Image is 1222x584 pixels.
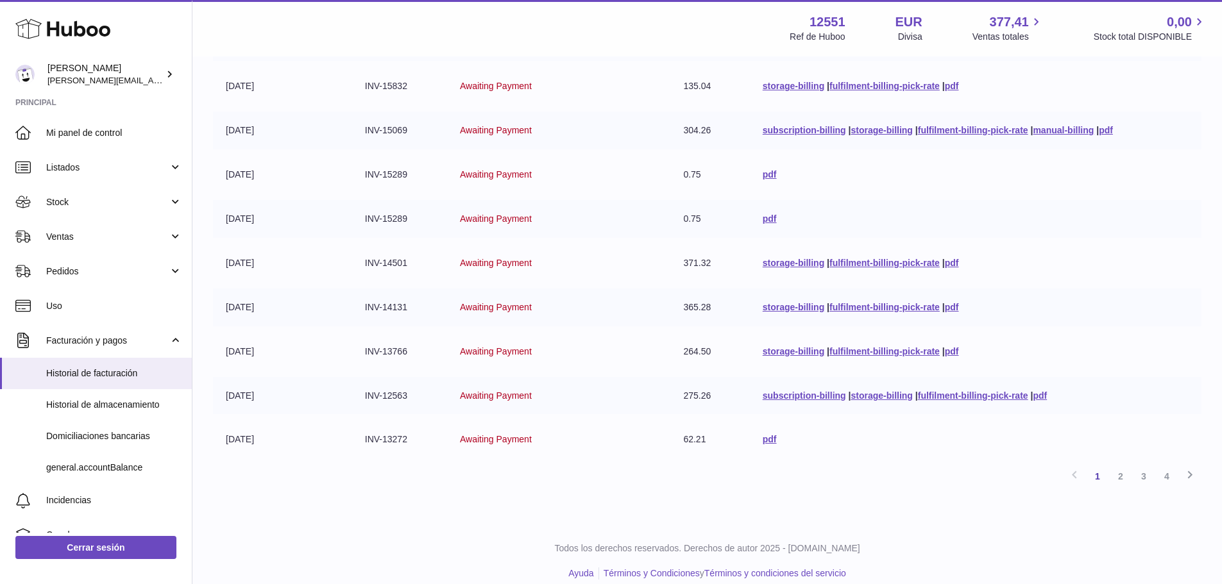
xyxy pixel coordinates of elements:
[1155,465,1178,488] a: 4
[460,302,532,312] span: Awaiting Payment
[213,67,352,105] td: [DATE]
[945,81,959,91] a: pdf
[460,125,532,135] span: Awaiting Payment
[1031,125,1033,135] span: |
[763,346,824,356] a: storage-billing
[670,377,749,415] td: 275.26
[945,302,959,312] a: pdf
[352,67,447,105] td: INV-15832
[46,162,169,174] span: Listados
[460,434,532,444] span: Awaiting Payment
[460,169,532,179] span: Awaiting Payment
[790,31,845,43] div: Ref de Huboo
[670,244,749,282] td: 371.32
[827,302,829,312] span: |
[599,567,846,580] li: y
[352,200,447,238] td: INV-15289
[942,258,945,268] span: |
[763,125,846,135] a: subscription-billing
[352,421,447,458] td: INV-13272
[763,81,824,91] a: storage-billing
[990,13,1029,31] span: 377,41
[670,156,749,194] td: 0.75
[915,125,918,135] span: |
[213,244,352,282] td: [DATE]
[460,390,532,401] span: Awaiting Payment
[851,390,912,401] a: storage-billing
[763,258,824,268] a: storage-billing
[352,156,447,194] td: INV-15289
[46,430,182,442] span: Domiciliaciones bancarias
[203,542,1212,555] p: Todos los derechos reservados. Derechos de autor 2025 - [DOMAIN_NAME]
[15,536,176,559] a: Cerrar sesión
[670,112,749,149] td: 304.26
[15,65,35,84] img: gerardo.montoiro@cleverenterprise.es
[213,112,352,149] td: [DATE]
[460,258,532,268] span: Awaiting Payment
[942,346,945,356] span: |
[670,421,749,458] td: 62.21
[704,568,846,578] a: Términos y condiciones del servicio
[46,231,169,243] span: Ventas
[460,213,532,224] span: Awaiting Payment
[460,346,532,356] span: Awaiting Payment
[915,390,918,401] span: |
[460,81,532,91] span: Awaiting Payment
[213,200,352,238] td: [DATE]
[918,390,1028,401] a: fulfilment-billing-pick-rate
[829,346,940,356] a: fulfilment-billing-pick-rate
[604,568,700,578] a: Términos y Condiciones
[352,377,447,415] td: INV-12563
[46,127,182,139] span: Mi panel de control
[972,31,1044,43] span: Ventas totales
[1094,31,1207,43] span: Stock total DISPONIBLE
[46,367,182,380] span: Historial de facturación
[895,13,922,31] strong: EUR
[46,399,182,411] span: Historial de almacenamiento
[1094,13,1207,43] a: 0,00 Stock total DISPONIBLE
[942,302,945,312] span: |
[213,288,352,326] td: [DATE]
[670,288,749,326] td: 365.28
[213,377,352,415] td: [DATE]
[942,81,945,91] span: |
[568,568,593,578] a: Ayuda
[829,258,940,268] a: fulfilment-billing-pick-rate
[827,81,829,91] span: |
[46,335,169,347] span: Facturación y pagos
[827,346,829,356] span: |
[851,125,912,135] a: storage-billing
[1086,465,1109,488] a: 1
[1033,125,1094,135] a: manual-billing
[763,213,777,224] a: pdf
[1033,390,1047,401] a: pdf
[1099,125,1113,135] a: pdf
[1031,390,1033,401] span: |
[213,421,352,458] td: [DATE]
[670,333,749,371] td: 264.50
[352,112,447,149] td: INV-15069
[898,31,922,43] div: Divisa
[352,244,447,282] td: INV-14501
[763,390,846,401] a: subscription-billing
[918,125,1028,135] a: fulfilment-billing-pick-rate
[945,346,959,356] a: pdf
[352,333,447,371] td: INV-13766
[213,333,352,371] td: [DATE]
[972,13,1044,43] a: 377,41 Ventas totales
[849,125,851,135] span: |
[763,169,777,179] a: pdf
[1109,465,1132,488] a: 2
[352,288,447,326] td: INV-14131
[1132,465,1155,488] a: 3
[46,529,182,541] span: Canales
[213,156,352,194] td: [DATE]
[46,265,169,278] span: Pedidos
[670,200,749,238] td: 0.75
[1167,13,1192,31] span: 0,00
[810,13,845,31] strong: 12551
[763,434,777,444] a: pdf
[849,390,851,401] span: |
[945,258,959,268] a: pdf
[46,494,182,506] span: Incidencias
